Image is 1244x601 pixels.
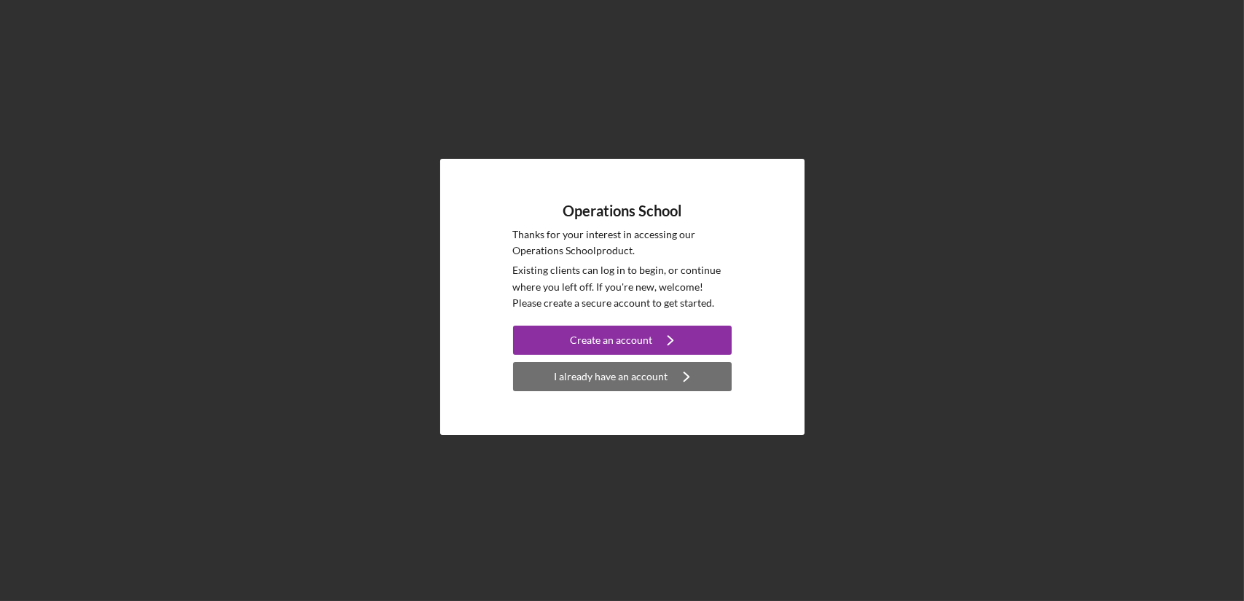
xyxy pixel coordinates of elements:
p: Thanks for your interest in accessing our Operations School product. [513,227,732,259]
div: I already have an account [555,362,668,391]
h4: Operations School [563,203,681,219]
button: Create an account [513,326,732,355]
button: I already have an account [513,362,732,391]
a: Create an account [513,326,732,358]
div: Create an account [570,326,652,355]
p: Existing clients can log in to begin, or continue where you left off. If you're new, welcome! Ple... [513,262,732,311]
